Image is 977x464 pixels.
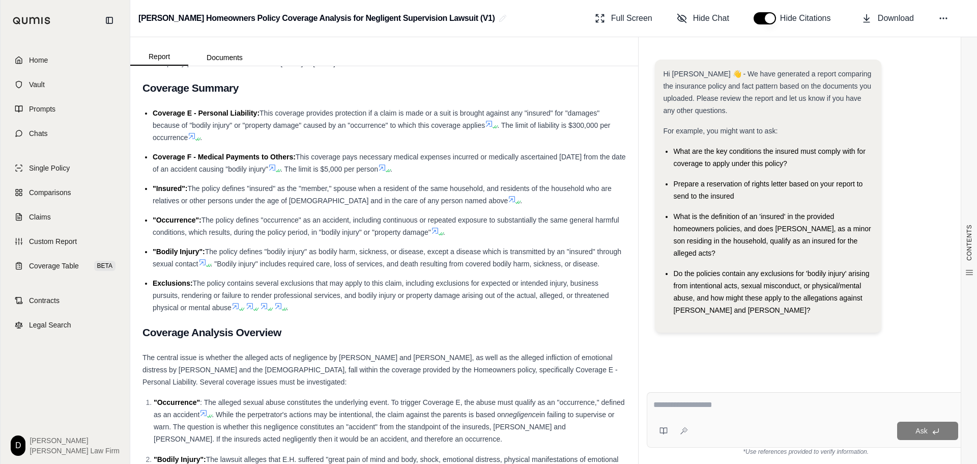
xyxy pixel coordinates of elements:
[153,109,599,129] span: This coverage provides protection if a claim is made or a suit is brought against any "insured" f...
[7,289,124,312] a: Contracts
[153,248,621,268] span: The policy defines "bodily injury" as bodily harm, sickness, or disease, except a disease which i...
[11,435,25,456] div: D
[673,269,869,314] span: Do the policies contain any exclusions for 'bodily injury' arising from intentional acts, sexual ...
[673,147,865,168] span: What are the key conditions the insured must comply with for coverage to apply under this policy?
[153,153,296,161] span: Coverage F - Medical Payments to Others:
[965,225,973,261] span: CONTENTS
[142,353,618,386] span: The central issue is whether the alleged acts of negligence by [PERSON_NAME] and [PERSON_NAME], a...
[29,261,79,271] span: Coverage Table
[7,206,124,228] a: Claims
[154,411,614,443] span: in failing to supervise or warn. The question is whether this negligence constitutes an "accident...
[153,216,619,236] span: The policy defines "occurrence" as an accident, including continuous or repeated exposure to subs...
[693,12,729,24] span: Hide Chat
[29,187,71,198] span: Comparisons
[153,279,193,287] span: Exclusions:
[154,455,206,463] span: "Bodily Injury":
[29,295,60,306] span: Contracts
[29,104,55,114] span: Prompts
[7,73,124,96] a: Vault
[7,98,124,120] a: Prompts
[7,157,124,179] a: Single Policy
[153,279,609,312] span: The policy contains several exclusions that may apply to this claim, including exclusions for exp...
[673,212,871,257] span: What is the definition of an 'insured' in the provided homeowners policies, and does [PERSON_NAME...
[857,8,918,29] button: Download
[130,48,188,66] button: Report
[29,236,77,247] span: Custom Report
[780,12,837,24] span: Hide Citations
[280,165,378,173] span: . The limit is $5,000 per person
[663,70,871,115] span: Hi [PERSON_NAME] 👋 - We have generated a report comparing the insurance policy and fact pattern b...
[30,435,120,446] span: [PERSON_NAME]
[591,8,656,29] button: Full Screen
[211,260,600,268] span: . "Bodily injury" includes required care, loss of services, and death resulting from covered bodi...
[611,12,652,24] span: Full Screen
[13,17,51,24] img: Qumis Logo
[142,77,626,99] h2: Coverage Summary
[153,153,626,173] span: This coverage pays necessary medical expenses incurred or medically ascertained [DATE] from the d...
[7,181,124,204] a: Comparisons
[673,180,863,200] span: Prepare a reservation of rights letter based on your report to send to the insured
[286,304,289,312] span: .
[153,216,202,224] span: "Occurrence":
[663,127,778,135] span: For example, you might want to ask:
[673,8,733,29] button: Hide Chat
[390,165,392,173] span: .
[30,446,120,456] span: [PERSON_NAME] Law Firm
[505,411,540,419] span: negligence
[29,55,48,65] span: Home
[153,184,188,193] span: "Insured":
[7,230,124,253] a: Custom Report
[29,212,51,222] span: Claims
[212,411,505,419] span: . While the perpetrator's actions may be intentional, the claim against the parents is based on
[520,197,522,205] span: .
[153,248,205,256] span: "Bodily Injury":
[443,228,445,236] span: .
[29,79,45,90] span: Vault
[188,49,261,66] button: Documents
[101,12,118,29] button: Collapse sidebar
[153,121,611,142] span: . The limit of liability is $300,000 per occurrence
[154,398,200,406] span: "Occurrence"
[897,422,958,440] button: Ask
[200,133,202,142] span: .
[878,12,914,24] span: Download
[29,128,48,139] span: Chats
[153,184,612,205] span: The policy defines "insured" as the "member," spouse when a resident of the same household, and r...
[647,448,965,456] div: *Use references provided to verify information.
[7,122,124,145] a: Chats
[154,398,624,419] span: : The alleged sexual abuse constitutes the underlying event. To trigger Coverage E, the abuse mus...
[915,427,927,435] span: Ask
[29,163,70,173] span: Single Policy
[29,320,71,330] span: Legal Search
[7,314,124,336] a: Legal Search
[142,322,626,343] h2: Coverage Analysis Overview
[7,49,124,71] a: Home
[138,9,495,28] h2: [PERSON_NAME] Homeowners Policy Coverage Analysis for Negligent Supervision Lawsuit (V1)
[153,109,260,117] span: Coverage E - Personal Liability:
[7,255,124,277] a: Coverage TableBETA
[94,261,116,271] span: BETA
